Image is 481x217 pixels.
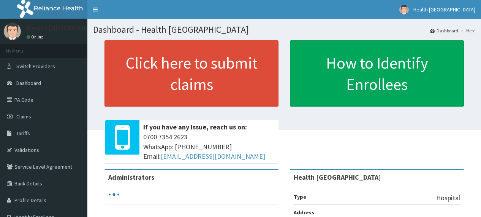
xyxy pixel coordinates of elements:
[16,80,41,86] span: Dashboard
[294,173,381,182] strong: Health [GEOGRAPHIC_DATA]
[294,193,306,200] b: Type
[108,173,154,182] b: Administrators
[27,34,45,40] a: Online
[399,5,409,14] img: User Image
[143,123,247,131] b: If you have any issue, reach us on:
[161,152,265,161] a: [EMAIL_ADDRESS][DOMAIN_NAME]
[4,23,21,40] img: User Image
[143,132,275,161] span: 0700 7354 2623 WhatsApp: [PHONE_NUMBER] Email:
[413,6,475,13] span: Health [GEOGRAPHIC_DATA]
[436,193,460,203] p: Hospital
[430,27,458,34] a: Dashboard
[294,209,314,216] b: Address
[93,25,475,35] h1: Dashboard - Health [GEOGRAPHIC_DATA]
[108,189,120,200] svg: audio-loading
[16,113,31,120] span: Claims
[104,40,278,107] a: Click here to submit claims
[290,40,464,107] a: How to Identify Enrollees
[459,27,475,34] li: Here
[16,63,55,70] span: Switch Providers
[16,130,30,137] span: Tariffs
[27,25,111,32] p: Health [GEOGRAPHIC_DATA]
